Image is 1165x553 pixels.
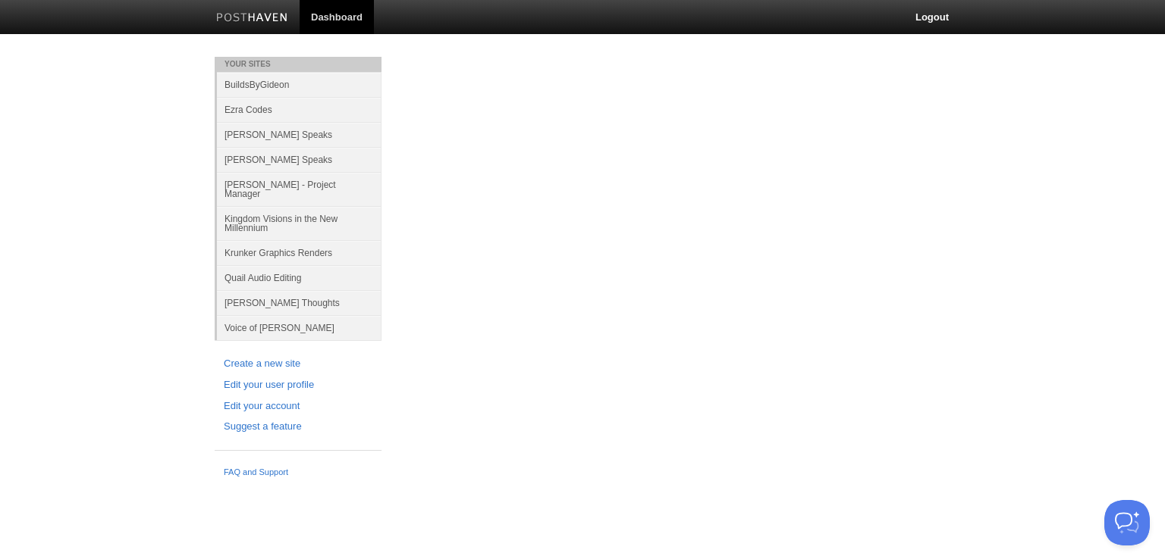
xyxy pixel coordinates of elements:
[224,356,372,372] a: Create a new site
[217,265,382,290] a: Quail Audio Editing
[224,398,372,414] a: Edit your account
[217,290,382,315] a: [PERSON_NAME] Thoughts
[217,172,382,206] a: [PERSON_NAME] - Project Manager
[217,72,382,97] a: BuildsByGideon
[217,147,382,172] a: [PERSON_NAME] Speaks
[217,97,382,122] a: Ezra Codes
[217,206,382,240] a: Kingdom Visions in the New Millennium
[217,315,382,340] a: Voice of [PERSON_NAME]
[1104,500,1150,545] iframe: Help Scout Beacon - Open
[224,377,372,393] a: Edit your user profile
[215,57,382,72] li: Your Sites
[224,466,372,480] a: FAQ and Support
[224,419,372,435] a: Suggest a feature
[217,240,382,265] a: Krunker Graphics Renders
[217,122,382,147] a: [PERSON_NAME] Speaks
[216,13,288,24] img: Posthaven-bar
